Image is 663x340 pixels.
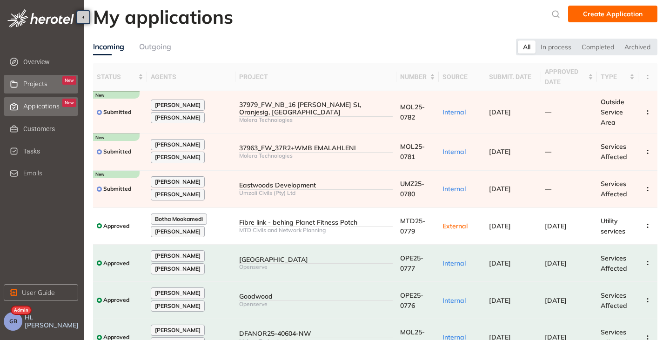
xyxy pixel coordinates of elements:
span: type [601,72,628,82]
span: — [545,108,551,116]
span: Submitted [103,148,131,155]
span: [PERSON_NAME] [155,290,201,296]
span: External [442,222,468,230]
div: Fibre link - behing Planet Fitness Potch [239,219,393,227]
span: [PERSON_NAME] [155,179,201,185]
div: Eastwoods Development [239,181,393,189]
th: type [597,63,638,91]
span: [DATE] [545,296,567,305]
span: Submitted [103,186,131,192]
span: — [545,185,551,193]
span: Outside Service Area [601,98,624,127]
span: [PERSON_NAME] [155,303,201,309]
span: [DATE] [489,147,511,156]
span: [PERSON_NAME] [155,228,201,235]
span: Approved [103,223,129,229]
span: approved date [545,67,586,87]
span: OPE25-0776 [400,291,423,310]
h2: My applications [93,6,233,28]
span: Approved [103,297,129,303]
div: Incoming [93,41,124,53]
span: Projects [23,80,47,88]
span: Utility services [601,217,625,235]
span: [PERSON_NAME] [155,102,201,108]
span: [DATE] [489,259,511,267]
span: OPE25-0777 [400,254,423,273]
span: Internal [442,259,466,267]
th: agents [147,63,235,91]
span: Services Affected [601,180,627,198]
span: MOL25-0782 [400,103,425,121]
span: [DATE] [489,185,511,193]
th: submit. date [485,63,541,91]
span: Emails [23,169,42,177]
div: Openserve [239,301,393,307]
span: [DATE] [545,259,567,267]
span: GB [9,318,17,325]
th: number [396,63,439,91]
button: User Guide [4,284,78,301]
span: Create Application [583,9,643,19]
span: [DATE] [489,222,511,230]
span: Internal [442,108,466,116]
span: Internal [442,185,466,193]
span: Botha Mookamedi [155,216,203,222]
button: GB [4,312,22,331]
span: [PERSON_NAME] [155,327,201,333]
span: [PERSON_NAME] [155,253,201,259]
th: source [439,63,485,91]
span: Overview [23,53,76,71]
span: MOL25-0781 [400,142,425,161]
span: Services Affected [601,291,627,310]
span: [DATE] [545,222,567,230]
div: In process [536,40,576,53]
div: Goodwood [239,293,393,300]
span: [PERSON_NAME] [155,191,201,198]
span: MTD25-0779 [400,217,425,235]
div: Molera Technologies [239,117,393,123]
div: Archived [619,40,656,53]
img: logo [7,9,74,27]
span: [PERSON_NAME] [155,141,201,148]
div: DFANOR25-40604-NW [239,330,393,338]
span: [DATE] [489,108,511,116]
th: approved date [541,63,597,91]
span: Customers [23,120,76,138]
span: [PERSON_NAME] [155,266,201,272]
span: Services Affected [601,142,627,161]
span: User Guide [22,287,55,298]
div: MTD Civils and Network Planning [239,227,393,233]
span: — [545,147,551,156]
div: Completed [576,40,619,53]
span: Approved [103,260,129,267]
span: Submitted [103,109,131,115]
span: Services Affected [601,254,627,273]
div: 37979_FW_NB_16 [PERSON_NAME] St, Oranjesig, [GEOGRAPHIC_DATA] [239,101,393,117]
div: Outgoing [139,41,171,53]
span: [PERSON_NAME] [155,154,201,160]
div: Umzali Civils (Pty) Ltd [239,190,393,196]
div: New [62,99,76,107]
span: [PERSON_NAME] [155,114,201,121]
span: UMZ25-0780 [400,180,424,198]
span: Internal [442,296,466,305]
span: number [400,72,429,82]
span: Tasks [23,142,76,160]
div: [GEOGRAPHIC_DATA] [239,256,393,264]
div: New [62,76,76,85]
div: Molera Technologies [239,153,393,159]
div: 37963_FW_37R2+WMB EMALAHLENI [239,144,393,152]
span: Applications [23,102,60,110]
th: status [93,63,147,91]
span: status [97,72,136,82]
span: [DATE] [489,296,511,305]
span: Hi, [PERSON_NAME] [25,313,80,329]
span: Internal [442,147,466,156]
div: Openserve [239,264,393,270]
th: project [235,63,396,91]
button: Create Application [568,6,657,22]
div: All [518,40,536,53]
